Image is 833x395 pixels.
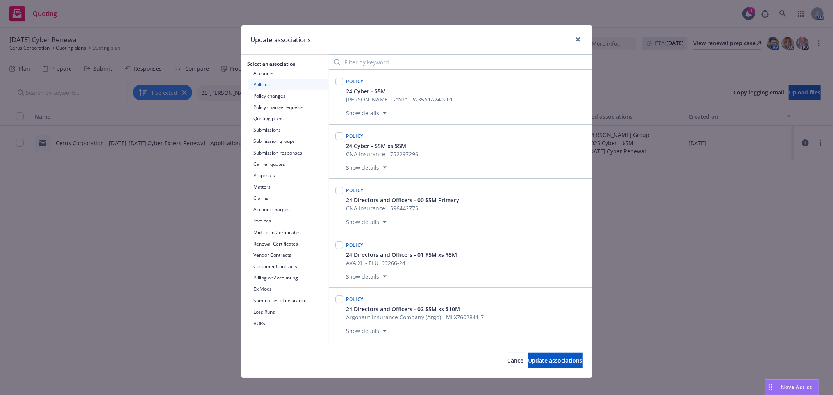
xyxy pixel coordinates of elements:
button: 24 Directors and Officers - 02 $5M xs $10M [346,305,484,313]
button: Ex Mods [248,283,329,295]
span: 24 Cyber - $5M xs $5M [346,142,407,150]
button: Proposals [248,170,329,181]
button: Account charges [248,204,329,215]
button: Submission groups [248,135,329,147]
button: Summaries of insurance [248,295,329,306]
button: Policy changes [248,90,329,101]
button: Quoting plans [248,113,329,124]
button: Update associations [528,353,583,368]
button: Submissions [248,124,329,135]
button: 24 Cyber - $5M xs $5M [346,142,419,150]
span: Policy [346,133,364,139]
span: AXA XL - ELU199266-24 [346,259,457,267]
input: Filter by keyword [329,54,592,70]
button: Show details [343,272,390,281]
span: 24 Cyber - $5M [346,87,386,95]
span: [PERSON_NAME] Group - W35A1A240201 [346,95,453,103]
span: Nova Assist [781,384,812,390]
span: CNA Insurance - 596442775 [346,204,460,212]
button: Invoices [248,215,329,226]
button: Matters [248,181,329,192]
button: Show details [343,163,390,172]
button: BORs [248,318,329,329]
button: Policy change requests [248,101,329,113]
button: 24 Cyber - $5M [346,87,453,95]
button: Carrier quotes [248,158,329,170]
button: Renewal Certificates [248,238,329,249]
button: Loss Runs [248,306,329,318]
div: Drag to move [765,380,775,395]
span: Cancel [508,357,525,364]
button: Nova Assist [765,379,819,395]
button: 24 Directors and Officers - 00 $5M Primary [346,196,460,204]
button: Claims [248,192,329,204]
button: Mid Term Certificates [248,227,329,238]
button: Billing or Accounting [248,272,329,283]
button: Show details [343,217,390,227]
span: Policy [346,187,364,194]
span: Policy [346,242,364,248]
h2: Select an association [241,60,329,67]
span: Update associations [528,357,583,364]
span: Policy [346,296,364,302]
button: Cancel [508,353,525,368]
button: Show details [343,326,390,336]
span: Argonaut Insurance Company (Argo) - MLX7602841-7 [346,313,484,321]
a: close [573,35,583,44]
button: Submission responses [248,147,329,158]
button: Policies [248,79,329,90]
button: 24 Directors and Officers - 01 $5M xs $5M [346,251,457,259]
button: Accounts [248,68,329,79]
button: Customer Contracts [248,261,329,272]
span: CNA Insurance - 752297296 [346,150,419,158]
span: 24 Directors and Officers - 02 $5M xs $10M [346,305,460,313]
span: Policy [346,78,364,85]
button: Vendor Contracts [248,249,329,261]
button: Show details [343,109,390,118]
h1: Update associations [251,35,311,45]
